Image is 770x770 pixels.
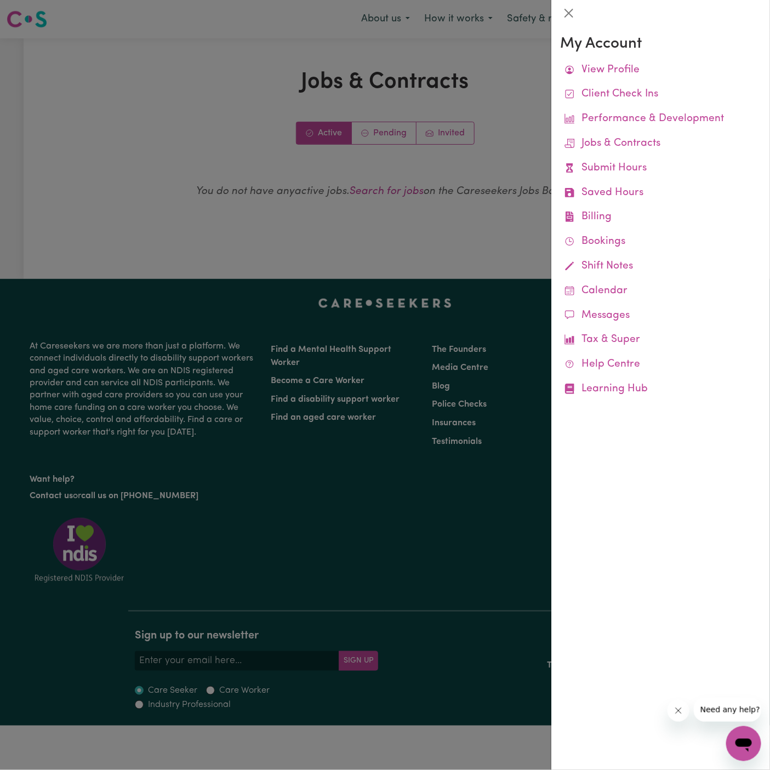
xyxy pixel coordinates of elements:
iframe: Button to launch messaging window [726,726,761,761]
a: Saved Hours [560,181,761,206]
a: Calendar [560,279,761,304]
h3: My Account [560,35,761,54]
iframe: Message from company [694,698,761,722]
a: Messages [560,304,761,328]
a: Client Check Ins [560,82,761,107]
a: Bookings [560,230,761,254]
a: View Profile [560,58,761,83]
a: Jobs & Contracts [560,132,761,156]
a: Submit Hours [560,156,761,181]
a: Help Centre [560,352,761,377]
a: Learning Hub [560,377,761,402]
button: Close [560,4,578,22]
a: Tax & Super [560,328,761,352]
a: Billing [560,205,761,230]
a: Shift Notes [560,254,761,279]
a: Performance & Development [560,107,761,132]
iframe: Close message [668,700,689,722]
